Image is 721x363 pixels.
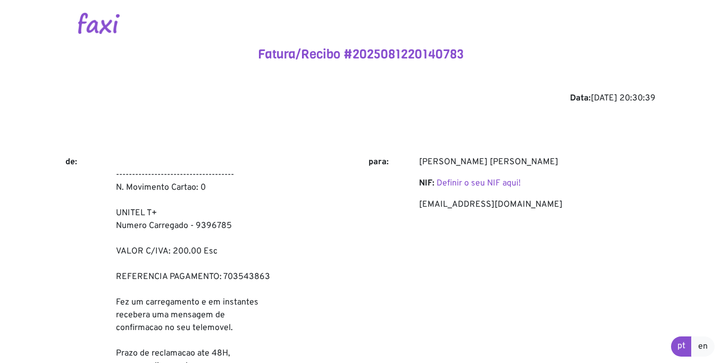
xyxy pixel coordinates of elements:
[65,47,656,62] h4: Fatura/Recibo #2025081220140783
[570,93,591,104] b: Data:
[419,156,656,168] p: [PERSON_NAME] [PERSON_NAME]
[691,336,715,357] a: en
[437,178,521,189] a: Definir o seu NIF aqui!
[65,92,656,105] div: [DATE] 20:30:39
[368,157,389,167] b: para:
[419,178,434,189] b: NIF:
[65,157,77,167] b: de:
[419,198,656,211] p: [EMAIL_ADDRESS][DOMAIN_NAME]
[671,336,692,357] a: pt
